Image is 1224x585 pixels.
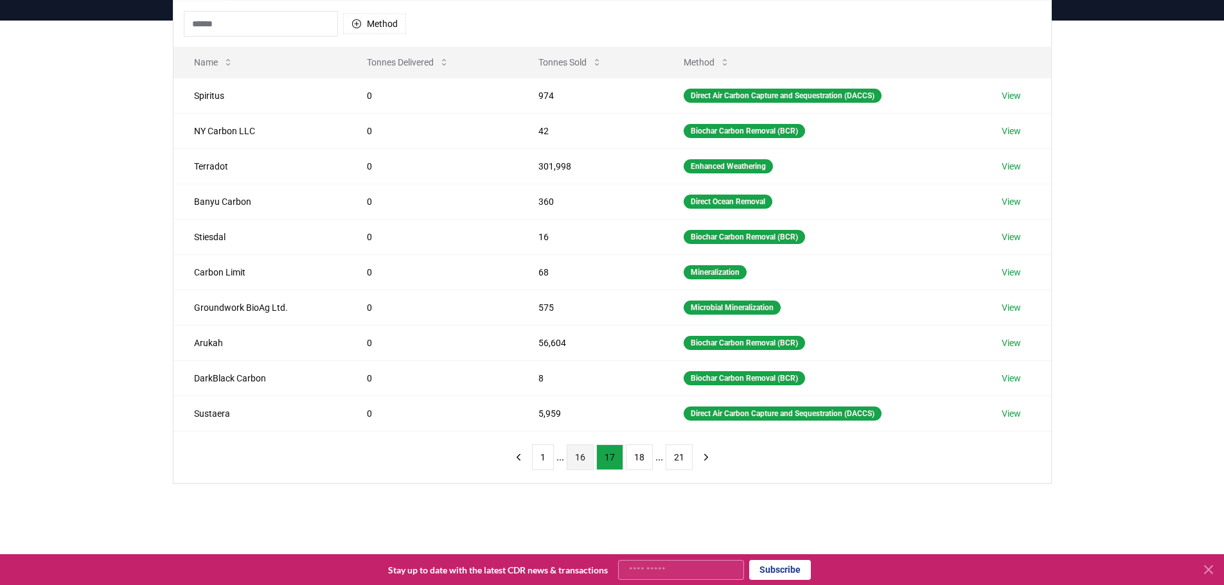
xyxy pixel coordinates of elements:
a: View [1002,89,1021,102]
div: Direct Air Carbon Capture and Sequestration (DACCS) [684,406,882,421]
div: Biochar Carbon Removal (BCR) [684,336,805,350]
td: 68 [518,254,664,290]
div: Microbial Mineralization [684,301,781,315]
td: Sustaera [173,396,347,431]
a: View [1002,301,1021,314]
td: 0 [346,290,518,325]
td: Arukah [173,325,347,360]
a: View [1002,125,1021,137]
td: 301,998 [518,148,664,184]
div: Direct Air Carbon Capture and Sequestration (DACCS) [684,89,882,103]
a: View [1002,231,1021,243]
button: 17 [596,444,623,470]
td: 0 [346,360,518,396]
td: 0 [346,78,518,113]
button: Name [184,49,244,75]
a: View [1002,407,1021,420]
button: Tonnes Sold [528,49,612,75]
li: ... [655,450,663,465]
td: Carbon Limit [173,254,347,290]
button: 1 [532,444,554,470]
td: 0 [346,325,518,360]
td: 575 [518,290,664,325]
td: 56,604 [518,325,664,360]
a: View [1002,372,1021,385]
button: next page [695,444,717,470]
td: 0 [346,219,518,254]
a: View [1002,336,1021,349]
td: NY Carbon LLC [173,113,347,148]
td: 42 [518,113,664,148]
a: View [1002,195,1021,208]
button: Tonnes Delivered [357,49,459,75]
td: Stiesdal [173,219,347,254]
button: Method [673,49,740,75]
td: Spiritus [173,78,347,113]
div: Mineralization [684,265,747,279]
button: previous page [508,444,529,470]
td: DarkBlack Carbon [173,360,347,396]
td: Banyu Carbon [173,184,347,219]
td: 0 [346,254,518,290]
div: Enhanced Weathering [684,159,773,173]
div: Biochar Carbon Removal (BCR) [684,230,805,244]
td: 0 [346,113,518,148]
td: 360 [518,184,664,219]
td: 5,959 [518,396,664,431]
div: Biochar Carbon Removal (BCR) [684,371,805,385]
a: View [1002,266,1021,279]
td: Groundwork BioAg Ltd. [173,290,347,325]
a: View [1002,160,1021,173]
li: ... [556,450,564,465]
td: 0 [346,184,518,219]
button: 18 [626,444,653,470]
td: Terradot [173,148,347,184]
td: 16 [518,219,664,254]
td: 0 [346,148,518,184]
button: 16 [567,444,594,470]
div: Biochar Carbon Removal (BCR) [684,124,805,138]
div: Direct Ocean Removal [684,195,772,209]
td: 0 [346,396,518,431]
td: 974 [518,78,664,113]
button: 21 [666,444,693,470]
button: Method [343,13,406,34]
td: 8 [518,360,664,396]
